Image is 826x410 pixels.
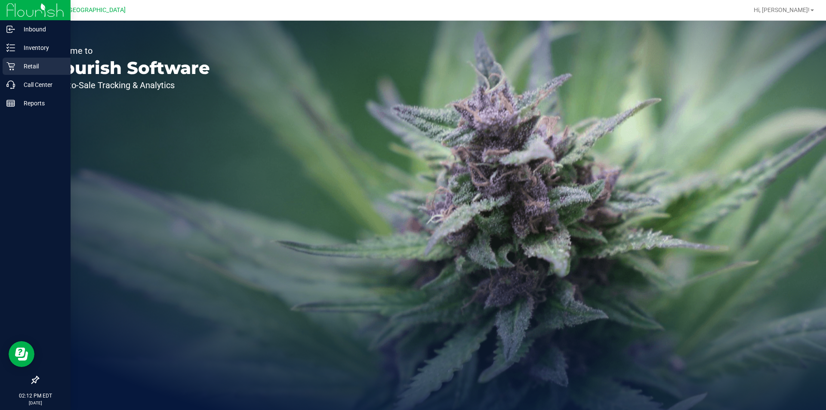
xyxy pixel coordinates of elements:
p: Reports [15,98,67,108]
inline-svg: Call Center [6,80,15,89]
inline-svg: Inventory [6,43,15,52]
span: Hi, [PERSON_NAME]! [754,6,810,13]
p: Call Center [15,80,67,90]
iframe: Resource center [9,341,34,367]
p: [DATE] [4,400,67,406]
inline-svg: Retail [6,62,15,71]
p: 02:12 PM EDT [4,392,67,400]
inline-svg: Inbound [6,25,15,34]
span: GA2 - [GEOGRAPHIC_DATA] [50,6,126,14]
p: Seed-to-Sale Tracking & Analytics [46,81,210,89]
p: Retail [15,61,67,71]
p: Flourish Software [46,59,210,77]
p: Welcome to [46,46,210,55]
inline-svg: Reports [6,99,15,108]
p: Inventory [15,43,67,53]
p: Inbound [15,24,67,34]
